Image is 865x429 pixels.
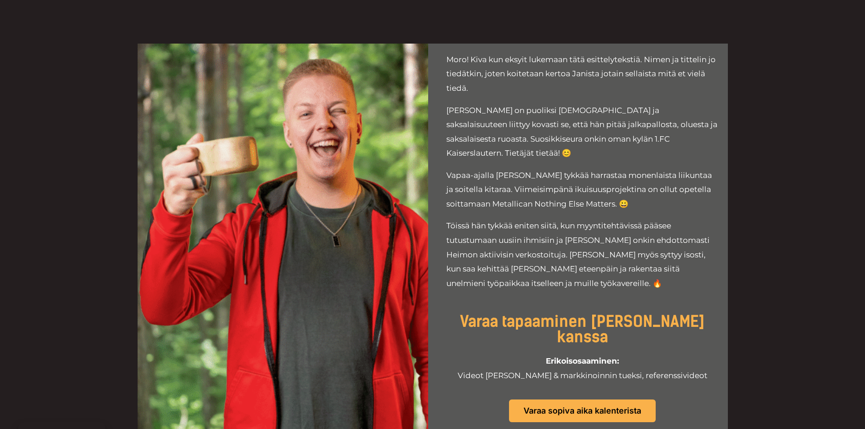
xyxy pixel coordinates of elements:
[442,314,723,345] h3: Varaa tapaaminen [PERSON_NAME] kanssa
[446,219,719,291] p: Töissä hän tykkää eniten siitä, kun myyntitehtävissä pääsee tutustumaan uusiin ihmisiin ja [PERSO...
[446,168,719,212] p: Vapaa-ajalla [PERSON_NAME] tykkää harrastaa monenlaista liikuntaa ja soitella kitaraa. Viimeisimp...
[446,53,719,96] p: Moro! Kiva kun eksyit lukemaan tätä esittelytekstiä. Nimen ja tittelin jo tiedätkin, joten koitet...
[446,104,719,161] p: [PERSON_NAME] on puoliksi [DEMOGRAPHIC_DATA] ja saksalaisuuteen liittyy kovasti se, että hän pitä...
[509,399,656,422] a: Varaa sopiva aika kalenterista
[546,356,619,365] strong: Erikoisosaaminen:
[442,354,723,383] p: Videot [PERSON_NAME] & markkinoinnin tueksi, referenssivideot
[524,407,641,415] span: Varaa sopiva aika kalenterista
